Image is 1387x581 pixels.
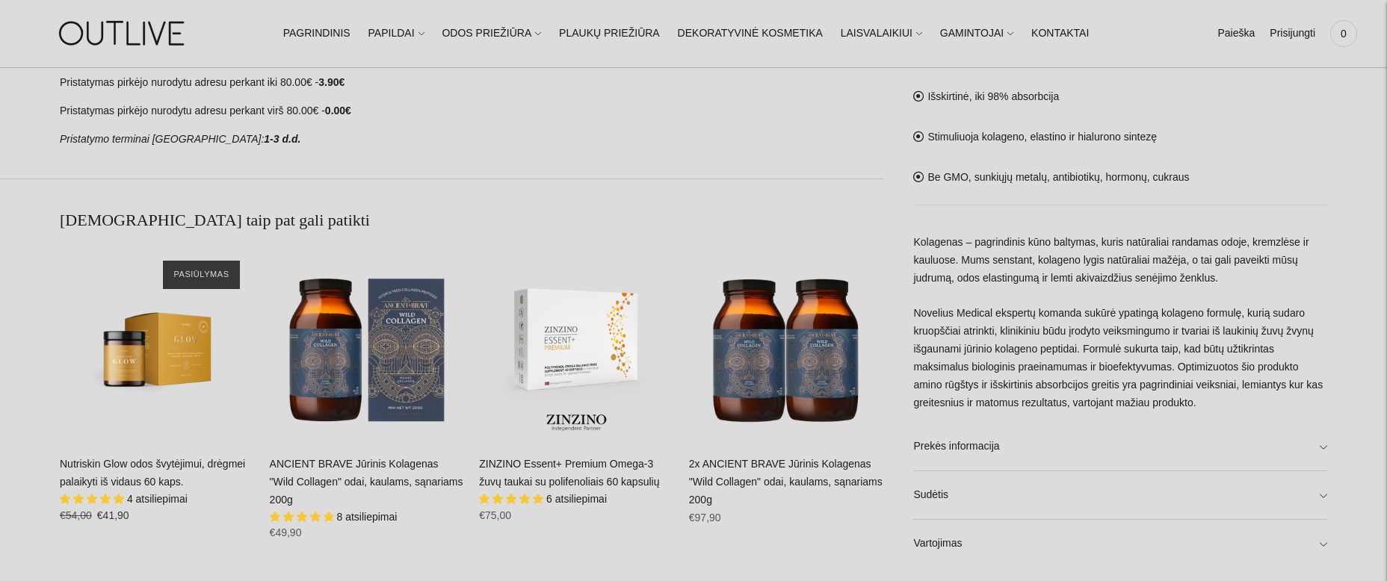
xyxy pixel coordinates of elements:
a: Nutriskin Glow odos švytėjimui, drėgmei palaikyti iš vidaus 60 kaps. [60,458,245,488]
a: ANCIENT BRAVE Jūrinis Kolagenas [270,246,465,441]
a: Sudėtis [913,471,1327,519]
a: 0 [1330,17,1357,50]
a: Paieška [1217,17,1255,50]
span: €49,90 [270,526,302,538]
h2: [DEMOGRAPHIC_DATA] taip pat gali patikti [60,209,883,232]
a: KONTAKTAI [1031,17,1089,50]
span: 4.75 stars [60,493,127,505]
span: 8 atsiliepimai [336,511,397,523]
a: ZINZINO Essent+ Premium Omega-3 žuvų taukai su polifenoliais 60 kapsulių [479,246,674,441]
span: €75,00 [479,509,511,521]
div: Išskirtinė, iki 98% absorbcija Stimuliuoja kolageno, elastino ir hialurono sintezę Be GMO, sunkių... [913,50,1327,568]
a: ZINZINO Essent+ Premium Omega-3 žuvų taukai su polifenoliais 60 kapsulių [479,458,659,488]
p: Pristatymas pirkėjo nurodytu adresu perkant virš 80.00€ - [60,102,883,120]
em: Pristatymo terminai [GEOGRAPHIC_DATA]: [60,133,264,145]
a: PLAUKŲ PRIEŽIŪRA [559,17,660,50]
span: €41,90 [97,509,129,521]
a: DEKORATYVINĖ KOSMETIKA [678,17,823,50]
strong: 3.90€ [318,76,345,88]
a: Prekės informacija [913,423,1327,470]
span: 4.88 stars [270,511,337,523]
span: 4 atsiliepimai [127,493,188,505]
a: PAGRINDINIS [283,17,350,50]
a: ODOS PRIEŽIŪRA [442,17,541,50]
a: PAPILDAI [368,17,424,50]
a: Vartojimas [913,520,1327,568]
span: 5.00 stars [479,493,546,505]
a: 2x ANCIENT BRAVE Jūrinis Kolagenas [689,246,884,441]
p: Pristatymas pirkėjo nurodytu adresu perkant iki 80.00€ - [60,74,883,92]
strong: 1-3 d.d. [264,133,300,145]
a: Nutriskin Glow odos švytėjimui, drėgmei palaikyti iš vidaus 60 kaps. [60,246,255,441]
a: 2x ANCIENT BRAVE Jūrinis Kolagenas "Wild Collagen" odai, kaulams, sąnariams 200g [689,458,883,506]
span: 6 atsiliepimai [546,493,607,505]
img: OUTLIVE [30,7,217,59]
span: €97,90 [689,512,721,523]
span: 0 [1333,23,1354,44]
p: Kolagenas – pagrindinis kūno baltymas, kuris natūraliai randamas odoje, kremzlėse ir kauluose. Mu... [913,234,1327,412]
a: ANCIENT BRAVE Jūrinis Kolagenas "Wild Collagen" odai, kaulams, sąnariams 200g [270,458,463,506]
strong: 0.00€ [325,105,351,116]
a: LAISVALAIKIUI [841,17,922,50]
s: €54,00 [60,509,92,521]
a: Prisijungti [1270,17,1315,50]
a: GAMINTOJAI [940,17,1013,50]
